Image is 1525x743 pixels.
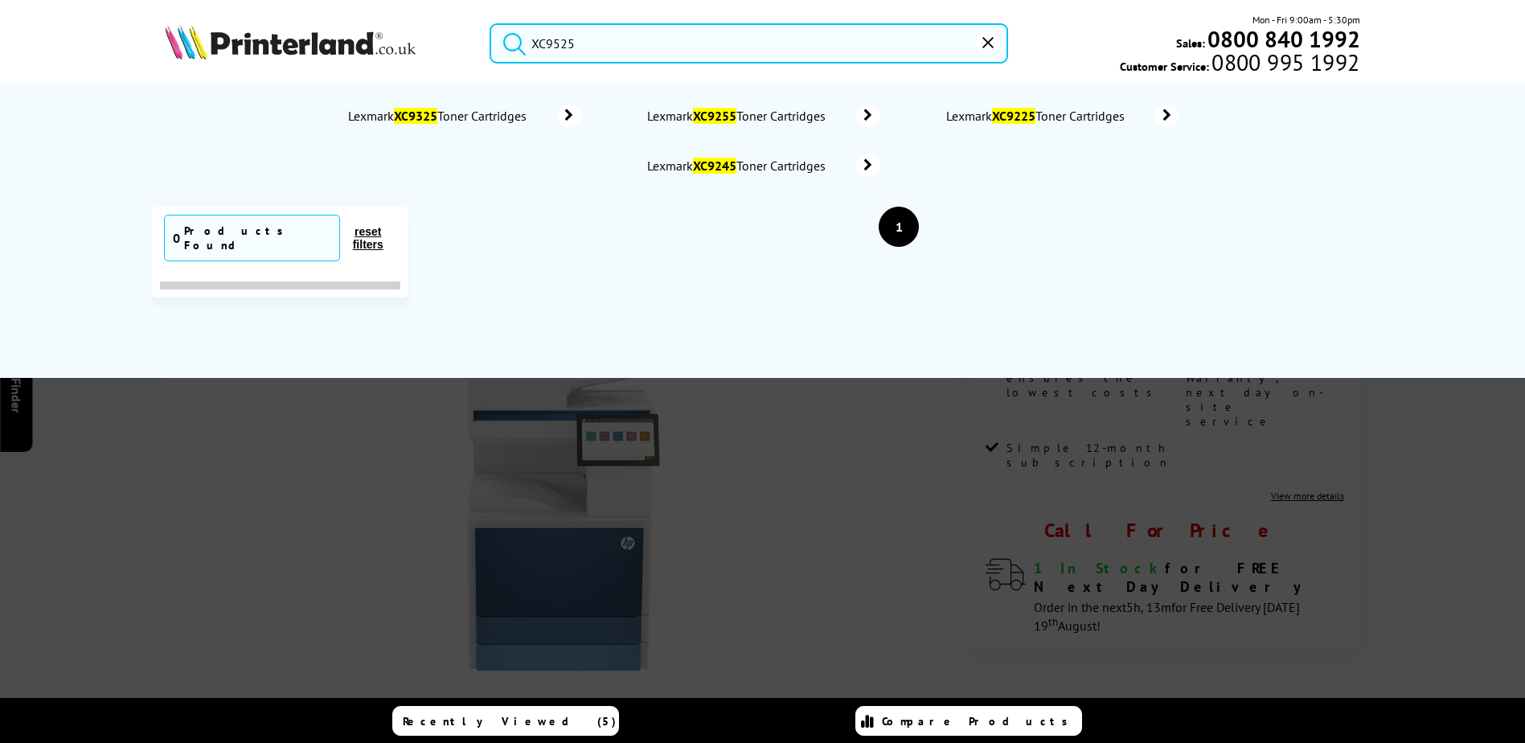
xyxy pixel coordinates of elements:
b: 0800 840 1992 [1207,24,1360,54]
a: Printerland Logo [165,24,469,63]
a: LexmarkXC9325Toner Cartridges [346,105,581,127]
mark: XC9325 [394,108,437,124]
img: Printerland Logo [165,24,416,60]
span: Sales: [1176,35,1205,51]
a: Recently Viewed (5) [392,706,619,736]
a: LexmarkXC9255Toner Cartridges [646,105,880,127]
span: Lexmark Toner Cartridges [346,108,533,124]
span: 0800 995 1992 [1209,55,1359,70]
input: Search prod [490,23,1008,64]
span: Compare Products [882,714,1076,729]
a: Compare Products [855,706,1082,736]
span: Lexmark Toner Cartridges [945,108,1131,124]
mark: XC9245 [693,158,736,174]
span: Recently Viewed (5) [403,714,617,729]
mark: XC9255 [693,108,736,124]
a: LexmarkXC9225Toner Cartridges [945,105,1179,127]
div: Products Found [184,224,331,252]
span: Lexmark Toner Cartridges [646,108,832,124]
a: LexmarkXC9245Toner Cartridges [646,154,880,177]
mark: XC9225 [992,108,1035,124]
button: reset filters [340,224,396,252]
span: Lexmark Toner Cartridges [646,158,832,174]
span: Mon - Fri 9:00am - 5:30pm [1252,12,1360,27]
a: 0800 840 1992 [1205,31,1360,47]
span: Customer Service: [1120,55,1359,74]
span: 0 [173,230,180,246]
